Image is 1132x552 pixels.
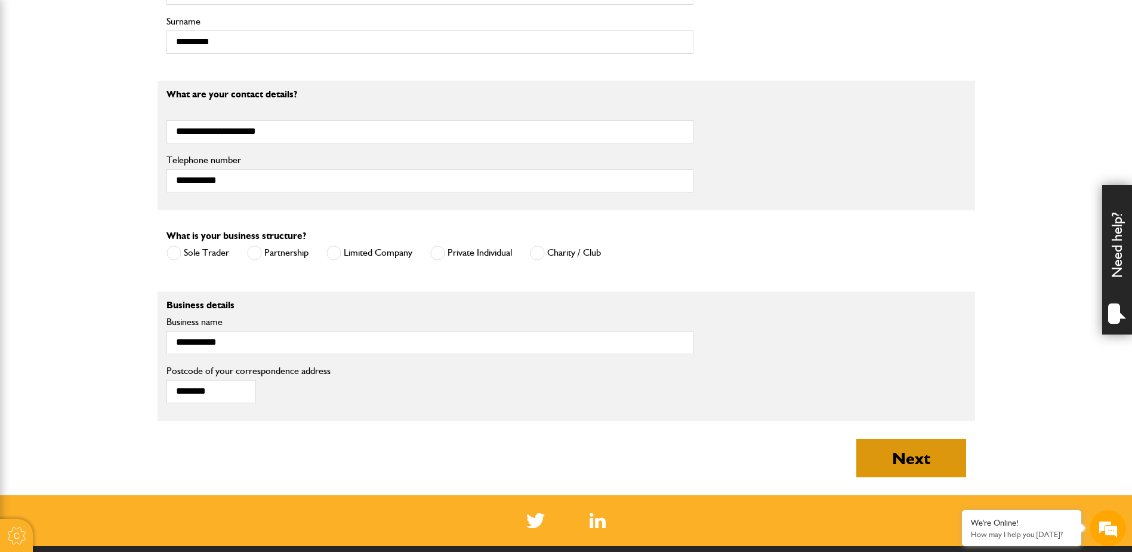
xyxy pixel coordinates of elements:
div: We're Online! [971,518,1072,528]
button: Next [856,439,966,477]
img: Linked In [590,513,606,528]
div: Need help? [1102,185,1132,335]
label: Private Individual [430,246,512,260]
textarea: Type your message and hit 'Enter' [16,216,218,358]
label: Sole Trader [166,246,229,260]
input: Enter your last name [16,111,218,137]
img: d_20077148190_company_1631870298795_20077148190 [20,66,50,83]
a: LinkedIn [590,513,606,528]
div: Chat with us now [62,67,201,82]
label: Limited Company [326,246,412,260]
p: What are your contact details? [166,90,693,99]
label: Charity / Club [530,246,601,260]
em: Start Chat [162,368,217,384]
label: Surname [166,17,693,26]
input: Enter your phone number [16,181,218,207]
label: Postcode of your correspondence address [166,366,348,376]
p: How may I help you today? [971,530,1072,539]
label: What is your business structure? [166,231,306,241]
p: Business details [166,300,693,310]
input: Enter your email address [16,146,218,172]
img: Twitter [526,513,545,528]
label: Partnership [247,246,309,260]
div: Minimize live chat window [196,6,224,35]
label: Telephone number [166,155,693,165]
label: Business name [166,317,693,327]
